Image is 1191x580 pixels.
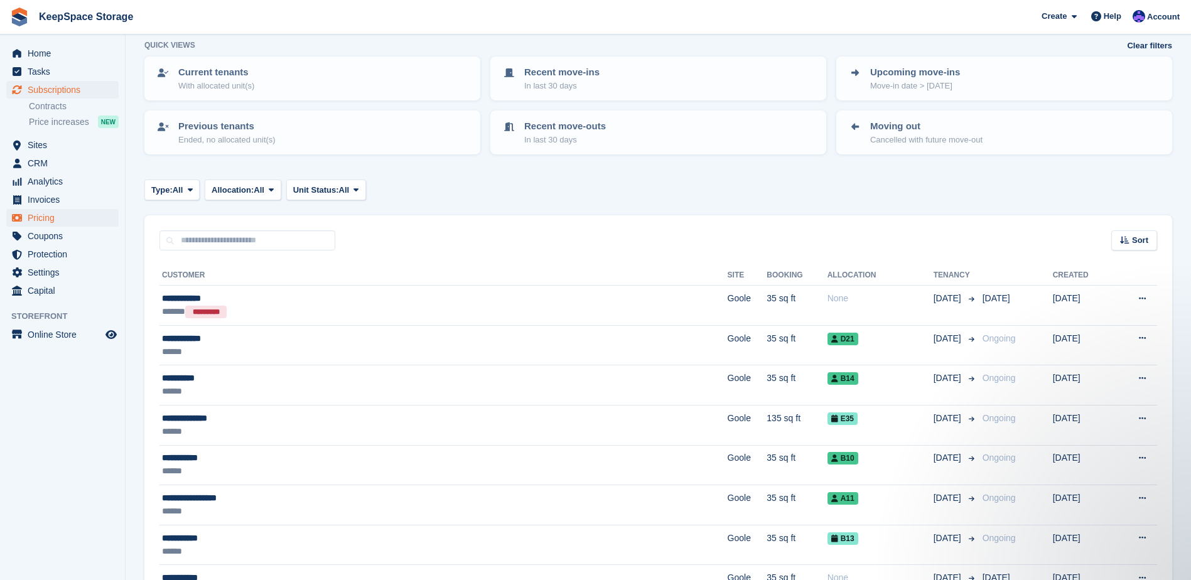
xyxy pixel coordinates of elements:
span: E35 [827,412,858,425]
span: Capital [28,282,103,299]
p: Recent move-outs [524,119,606,134]
a: menu [6,209,119,227]
td: [DATE] [1053,525,1113,565]
img: stora-icon-8386f47178a22dfd0bd8f6a31ec36ba5ce8667c1dd55bd0f319d3a0aa187defe.svg [10,8,29,26]
a: Moving out Cancelled with future move-out [838,112,1171,153]
button: Unit Status: All [286,180,366,200]
span: Invoices [28,191,103,208]
a: Clear filters [1127,40,1172,52]
a: Recent move-ins In last 30 days [492,58,825,99]
th: Tenancy [934,266,978,286]
span: [DATE] [934,451,964,465]
span: Ongoing [983,453,1016,463]
span: Ongoing [983,333,1016,343]
a: menu [6,136,119,154]
a: Upcoming move-ins Move-in date > [DATE] [838,58,1171,99]
p: Recent move-ins [524,65,600,80]
div: NEW [98,115,119,128]
td: 35 sq ft [767,525,827,565]
a: Contracts [29,100,119,112]
p: Previous tenants [178,119,276,134]
span: Ongoing [983,373,1016,383]
span: Ongoing [983,413,1016,423]
span: All [339,184,350,196]
th: Allocation [827,266,934,286]
span: [DATE] [934,372,964,385]
p: In last 30 days [524,80,600,92]
span: [DATE] [934,412,964,425]
span: All [173,184,183,196]
span: Ongoing [983,533,1016,543]
span: Subscriptions [28,81,103,99]
a: menu [6,191,119,208]
a: Recent move-outs In last 30 days [492,112,825,153]
a: Current tenants With allocated unit(s) [146,58,479,99]
td: [DATE] [1053,445,1113,485]
span: [DATE] [983,293,1010,303]
td: [DATE] [1053,286,1113,326]
td: 35 sq ft [767,286,827,326]
td: Goole [728,525,767,565]
span: Help [1104,10,1121,23]
span: [DATE] [934,332,964,345]
span: Price increases [29,116,89,128]
p: Ended, no allocated unit(s) [178,134,276,146]
td: Goole [728,485,767,525]
span: B10 [827,452,858,465]
a: Previous tenants Ended, no allocated unit(s) [146,112,479,153]
span: Unit Status: [293,184,339,196]
span: Pricing [28,209,103,227]
a: Preview store [104,327,119,342]
span: [DATE] [934,292,964,305]
th: Site [728,266,767,286]
td: [DATE] [1053,485,1113,525]
span: Protection [28,245,103,263]
a: menu [6,227,119,245]
td: 35 sq ft [767,485,827,525]
td: Goole [728,365,767,405]
span: Type: [151,184,173,196]
button: Type: All [144,180,200,200]
th: Customer [159,266,728,286]
span: B14 [827,372,858,385]
a: menu [6,45,119,62]
td: 35 sq ft [767,325,827,365]
span: Ongoing [983,493,1016,503]
span: All [254,184,264,196]
span: Sort [1132,234,1148,247]
span: [DATE] [934,491,964,505]
td: Goole [728,286,767,326]
span: Storefront [11,310,125,323]
span: Sites [28,136,103,154]
td: 35 sq ft [767,365,827,405]
span: Account [1147,11,1180,23]
td: [DATE] [1053,405,1113,445]
span: Tasks [28,63,103,80]
td: 35 sq ft [767,445,827,485]
p: Cancelled with future move-out [870,134,983,146]
span: Analytics [28,173,103,190]
span: Settings [28,264,103,281]
img: Chloe Clark [1133,10,1145,23]
a: menu [6,63,119,80]
th: Booking [767,266,827,286]
p: Move-in date > [DATE] [870,80,960,92]
span: Online Store [28,326,103,343]
h6: Quick views [144,40,195,51]
a: menu [6,282,119,299]
span: Create [1042,10,1067,23]
a: Price increases NEW [29,115,119,129]
span: CRM [28,154,103,172]
div: None [827,292,934,305]
span: B13 [827,532,858,545]
span: Allocation: [212,184,254,196]
th: Created [1053,266,1113,286]
a: menu [6,173,119,190]
a: menu [6,326,119,343]
td: Goole [728,405,767,445]
a: menu [6,81,119,99]
td: [DATE] [1053,325,1113,365]
td: Goole [728,445,767,485]
span: Home [28,45,103,62]
span: D21 [827,333,858,345]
